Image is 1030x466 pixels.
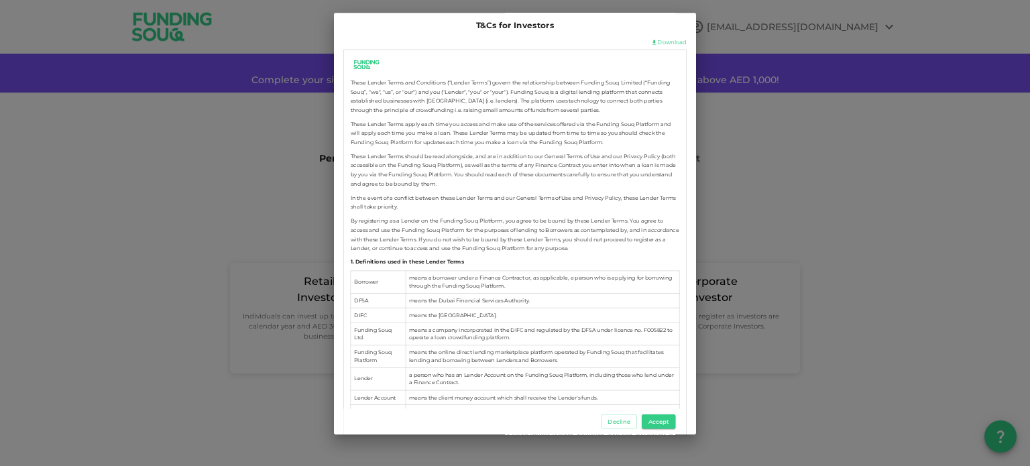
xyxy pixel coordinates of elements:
td: Lender Account [351,390,406,405]
span: By registering as a Lender on the Funding Souq Platform, you agree to be bound by these Lender Te... [351,217,680,253]
td: KYC [351,405,406,428]
td: DIFC [351,308,406,323]
span: T&Cs for Investors [476,19,555,32]
button: Accept [642,414,675,429]
td: means know-your-customer assessments undertaken by Funding Souq to confirm the identity of a Lend... [406,405,679,428]
td: means the [GEOGRAPHIC_DATA]. [406,308,679,323]
td: means a borrower under a Finance Contract or, as applicable, a person who is applying for borrowi... [406,271,679,294]
a: Download [657,39,686,47]
span: These Lender Terms apply each time you access and make use of the services offered via the Fundin... [351,119,680,147]
td: Borrower [351,271,406,294]
a: logo [351,56,680,73]
button: Decline [602,414,637,429]
span: These Lender Terms and Conditions (“Lender Terms”) govern the relationship between Funding Souq L... [351,78,680,115]
td: Lender [351,368,406,391]
td: means a company incorporated in the DIFC and regulated by the DFSA under licence no. F005822 to o... [406,323,679,345]
td: Funding Souq Ltd. [351,323,406,345]
td: a person who has an Lender Account on the Funding Souq Platform, including those who lend under a... [406,368,679,391]
td: means the online direct lending marketplace platform operated by Funding Souq that facilitates le... [406,345,679,368]
span: In the event of a conflict between these Lender Terms and our General Terms of Use and Privacy Po... [351,193,680,211]
td: Funding Souq Platform [351,345,406,368]
h6: 1. Definitions used in these Lender Terms [351,258,680,266]
td: means the client money account which shall receive the Lender's funds. [406,390,679,405]
img: logo [351,56,383,73]
td: DFSA [351,294,406,308]
span: These Lender Terms should be read alongside, and are in addition to our General Terms of Use and ... [351,152,680,189]
td: means the Dubai Financial Services Authority. [406,294,679,308]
